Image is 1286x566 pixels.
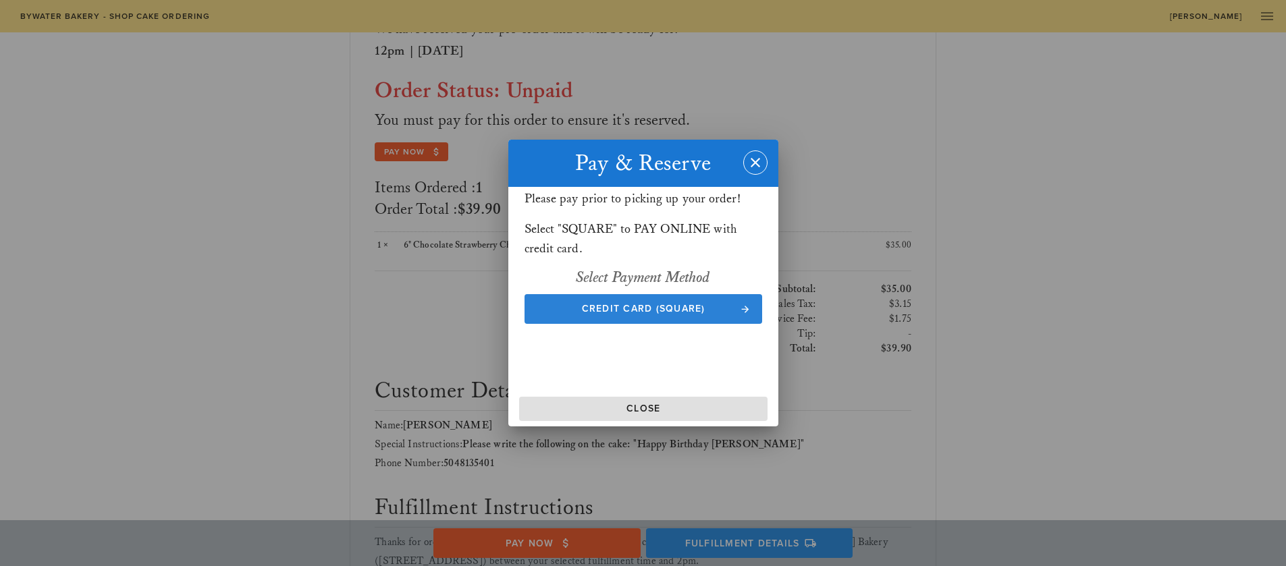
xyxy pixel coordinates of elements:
span: Close [525,403,762,414]
span: Credit Card (Square) [537,303,749,314]
span: Pay & Reserve [575,150,711,177]
p: Please pay prior to picking up your order! [525,190,762,209]
button: Credit Card (Square) [525,294,762,324]
p: Select "SQUARE" to PAY ONLINE with credit card. [525,220,762,259]
button: Close [519,397,768,421]
h2: Select Payment Method [525,267,762,289]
